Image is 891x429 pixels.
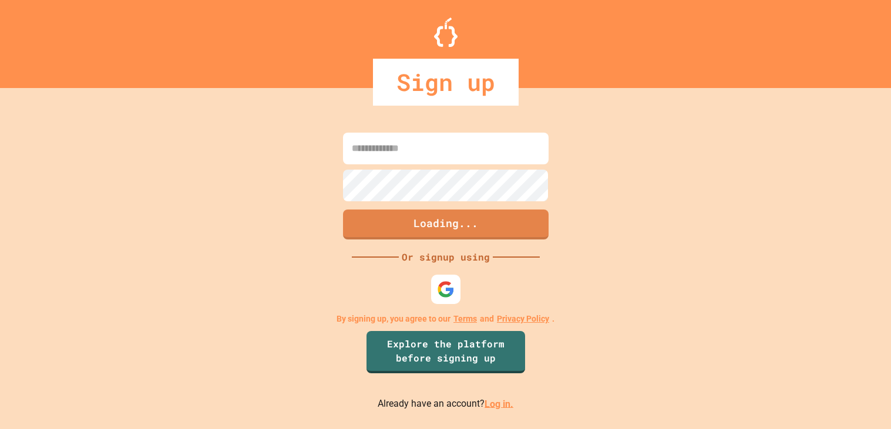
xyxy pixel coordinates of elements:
a: Explore the platform before signing up [367,331,525,373]
div: Sign up [373,59,519,106]
a: Log in. [485,398,513,409]
img: google-icon.svg [437,281,455,298]
p: Already have an account? [378,397,513,411]
a: Privacy Policy [497,313,549,325]
button: Loading... [343,210,549,239]
img: Logo.svg [434,18,458,47]
a: Terms [453,313,477,325]
p: By signing up, you agree to our and . [337,313,554,325]
div: Or signup using [399,250,493,264]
